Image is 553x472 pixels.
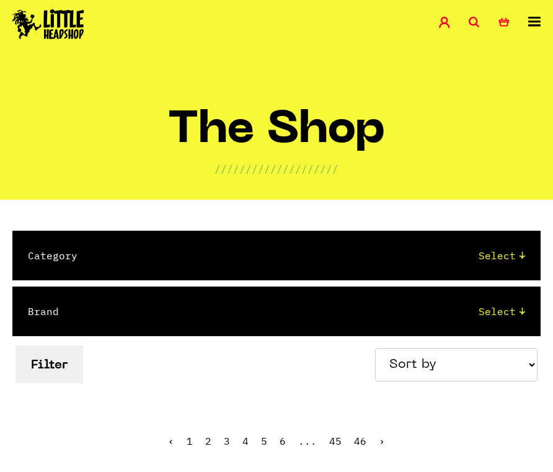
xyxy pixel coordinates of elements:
a: 6 [280,435,286,447]
button: Filter [15,345,83,383]
a: Next » [379,435,385,447]
p: //////////////////// [215,161,338,176]
a: 5 [261,435,267,447]
span: ... [298,435,317,447]
a: 2 [205,435,211,447]
a: 46 [354,435,366,447]
label: Category [28,248,77,263]
a: 45 [329,435,342,447]
h1: The Shop [168,110,386,161]
li: « Previous [168,436,174,446]
a: 3 [224,435,230,447]
label: Brand [28,304,59,319]
span: 1 [187,435,193,447]
a: 4 [242,435,249,447]
img: Little Head Shop Logo [12,9,84,39]
span: ‹ [168,435,174,447]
